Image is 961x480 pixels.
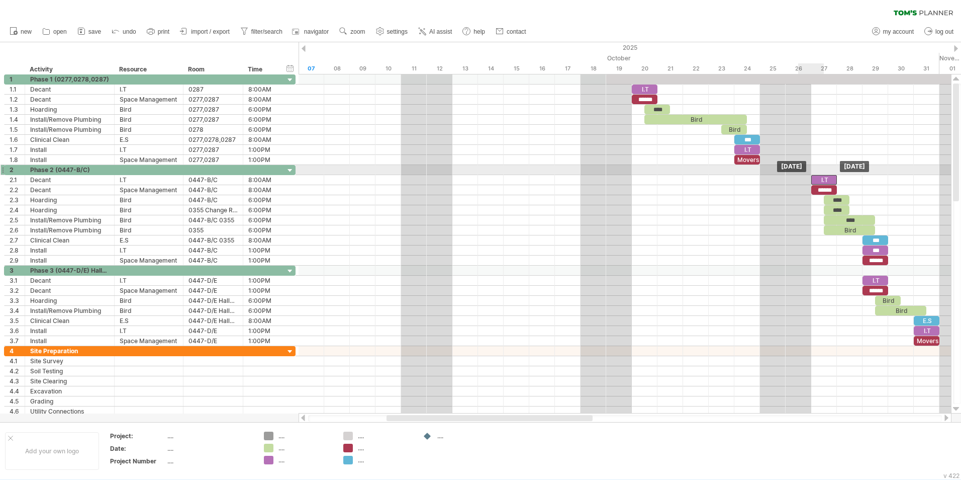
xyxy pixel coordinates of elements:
[10,135,25,144] div: 1.6
[188,64,237,74] div: Room
[30,235,109,245] div: Clinical Clean
[188,306,238,315] div: 0447-D/E Hallway
[10,185,25,195] div: 2.2
[120,155,178,165] div: Space Management
[760,63,786,74] div: Saturday, 25 October 2025
[53,28,67,35] span: open
[248,135,274,144] div: 8:00AM
[145,53,939,63] div: October 2025
[188,205,238,215] div: 0355 Change Room
[30,155,109,165] div: Install
[120,286,178,295] div: Space Management
[10,356,25,366] div: 4.1
[120,105,178,114] div: Bird
[188,135,238,144] div: 0277,0278,0287
[10,195,25,205] div: 2.3
[120,205,178,215] div: Bird
[30,205,109,215] div: Hoarding
[30,105,109,114] div: Hoarding
[10,407,25,416] div: 4.6
[30,336,109,346] div: Install
[120,175,178,185] div: I.T
[10,165,25,175] div: 2
[10,175,25,185] div: 2.1
[478,63,504,74] div: Tuesday, 14 October 2025
[188,155,238,165] div: 0277,0287
[416,25,455,38] a: AI assist
[248,115,274,124] div: 6:00PM
[709,63,734,74] div: Thursday, 23 October 2025
[30,376,109,386] div: Site Clearing
[606,63,632,74] div: Sunday, 19 October 2025
[10,225,25,235] div: 2.6
[30,175,109,185] div: Decant
[10,306,25,315] div: 3.4
[30,396,109,406] div: Grading
[248,225,274,235] div: 6:00PM
[504,63,529,74] div: Wednesday, 15 October 2025
[935,28,953,35] span: log out
[10,105,25,114] div: 1.3
[304,28,329,35] span: navigator
[10,85,25,94] div: 1.1
[120,256,178,265] div: Space Management
[30,326,109,336] div: Install
[373,25,411,38] a: settings
[158,28,169,35] span: print
[109,25,139,38] a: undo
[862,276,888,285] div: I.T
[473,28,485,35] span: help
[387,28,408,35] span: settings
[30,256,109,265] div: Install
[88,28,101,35] span: save
[10,296,25,305] div: 3.3
[40,25,70,38] a: open
[493,25,529,38] a: contact
[30,165,109,175] div: Phase 2 (0447-B/C)
[248,64,274,74] div: Time
[837,63,862,74] div: Tuesday, 28 October 2025
[5,432,99,470] div: Add your own logo
[529,63,555,74] div: Thursday, 16 October 2025
[188,235,238,245] div: 0447-B/C 0355
[358,444,413,452] div: ....
[248,256,274,265] div: 1:00PM
[358,456,413,464] div: ....
[188,85,238,94] div: 0287
[30,316,109,326] div: Clinical Clean
[350,63,375,74] div: Thursday, 9 October 2025
[10,115,25,124] div: 1.4
[350,28,365,35] span: zoom
[248,95,274,104] div: 8:00AM
[30,95,109,104] div: Decant
[251,28,282,35] span: filter/search
[248,145,274,154] div: 1:00PM
[10,336,25,346] div: 3.7
[120,195,178,205] div: Bird
[188,276,238,285] div: 0447-D/E
[248,175,274,185] div: 8:00AM
[188,286,238,295] div: 0447-D/E
[248,246,274,255] div: 1:00PM
[120,306,178,315] div: Bird
[188,115,238,124] div: 0277,0287
[278,444,333,452] div: ....
[10,316,25,326] div: 3.5
[120,85,178,94] div: I.T
[875,296,901,305] div: Bird
[507,28,526,35] span: contact
[120,246,178,255] div: I.T
[248,316,274,326] div: 8:00AM
[324,63,350,74] div: Wednesday, 8 October 2025
[30,195,109,205] div: Hoarding
[30,356,109,366] div: Site Survey
[191,28,230,35] span: import / export
[248,185,274,195] div: 8:00AM
[883,28,914,35] span: my account
[10,215,25,225] div: 2.5
[30,276,109,285] div: Decant
[644,115,747,124] div: Bird
[248,125,274,134] div: 6:00PM
[123,28,136,35] span: undo
[188,125,238,134] div: 0278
